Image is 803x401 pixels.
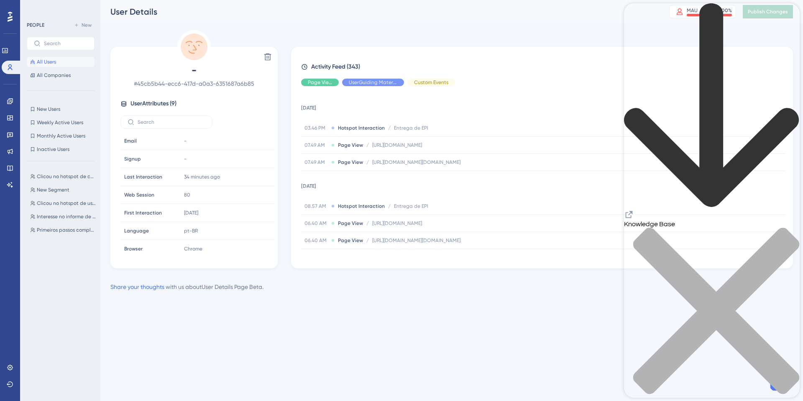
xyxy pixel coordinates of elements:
span: Email [124,138,137,144]
time: [DATE] [184,210,198,216]
span: New Segment [37,186,69,193]
span: 07.49 AM [304,142,328,148]
span: Inactive Users [37,146,69,153]
span: / [366,237,369,244]
span: - [184,156,187,162]
td: [DATE] [301,171,785,198]
span: 06.40 AM [304,237,328,244]
span: / [366,142,369,148]
span: # 45cb5b44-ecc6-417d-a0a3-6351687a6b85 [120,79,268,89]
span: / [388,125,391,131]
td: [DATE] [301,249,785,276]
span: Hotspot Interaction [338,203,385,209]
span: Page View [338,142,363,148]
span: [URL][DOMAIN_NAME] [372,220,422,227]
div: User Details [110,6,648,18]
span: New [82,22,92,28]
input: Search [44,41,87,46]
button: New [71,20,95,30]
span: First Interaction [124,209,162,216]
span: All Companies [37,72,71,79]
span: 80 [184,192,190,198]
button: All Users [27,57,95,67]
button: Monthly Active Users [27,131,95,141]
button: Clicou no hotspot de usuário [27,198,100,208]
button: Primeiros passos completos [27,225,100,235]
button: All Companies [27,70,95,80]
span: - [120,64,268,77]
span: [URL][DOMAIN_NAME] [372,142,422,148]
td: [DATE] [301,93,785,120]
span: Page View [308,79,332,86]
span: 07.49 AM [304,159,328,166]
button: Clicou no hotspot de checklist personalizado [27,171,100,181]
span: Page View [338,237,363,244]
span: Custom Events [414,79,448,86]
span: New Users [37,106,60,112]
span: [URL][DOMAIN_NAME][DOMAIN_NAME] [372,237,460,244]
span: UserGuiding Material [349,79,397,86]
span: Signup [124,156,141,162]
span: / [388,203,391,209]
button: New Segment [27,185,100,195]
span: pt-BR [184,227,198,234]
span: Language [124,227,149,234]
span: Need Help? [20,2,52,12]
button: Interesse no informe de condição [PERSON_NAME] [27,212,100,222]
span: Web Session [124,192,154,198]
span: Chrome [184,245,202,252]
button: Weekly Active Users [27,117,95,128]
input: Search [138,119,205,125]
span: 08.57 AM [304,203,328,209]
span: All Users [37,59,56,65]
span: Entrega de EPI [394,203,428,209]
time: 34 minutes ago [184,174,220,180]
span: Clicou no hotspot de checklist personalizado [37,173,96,180]
button: New Users [27,104,95,114]
span: Entrega de EPI [394,125,428,131]
button: Open AI Assistant Launcher [3,3,23,23]
span: - [184,138,187,144]
span: Weekly Active Users [37,119,83,126]
div: PEOPLE [27,22,44,28]
span: Page View [338,159,363,166]
span: Interesse no informe de condição [PERSON_NAME] [37,213,96,220]
span: / [366,159,369,166]
a: Share your thoughts [110,284,164,290]
span: Browser [124,245,143,252]
img: launcher-image-alternative-text [5,5,20,20]
span: 03.46 PM [304,125,328,131]
div: with us about User Details Page Beta . [110,282,263,292]
button: Inactive Users [27,144,95,154]
span: Clicou no hotspot de usuário [37,200,96,207]
span: / [366,220,369,227]
span: 06.40 AM [304,220,328,227]
span: Monthly Active Users [37,133,85,139]
span: User Attributes ( 9 ) [130,99,176,109]
span: [URL][DOMAIN_NAME][DOMAIN_NAME] [372,159,460,166]
span: Activity Feed (343) [311,62,360,72]
span: Last Interaction [124,174,162,180]
span: Page View [338,220,363,227]
span: Hotspot Interaction [338,125,385,131]
span: Primeiros passos completos [37,227,96,233]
